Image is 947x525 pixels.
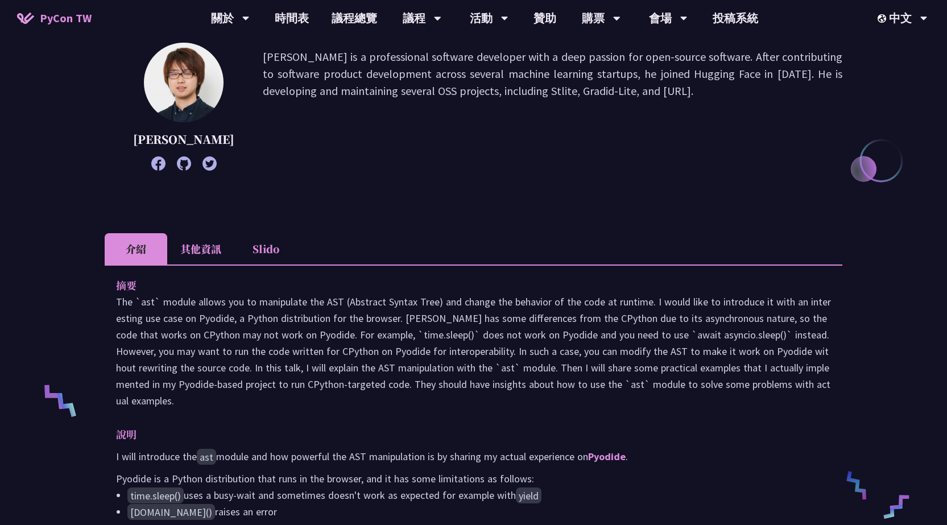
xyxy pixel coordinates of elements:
[40,10,92,27] span: PyCon TW
[116,277,808,293] p: 摘要
[127,503,831,520] li: raises an error
[127,504,215,520] code: [DOMAIN_NAME]()
[197,449,216,465] code: ast
[116,448,831,465] p: I will introduce the module and how powerful the AST manipulation is by sharing my actual experie...
[167,233,234,264] li: 其他資訊
[516,487,541,503] code: yield
[116,426,808,443] p: 說明
[263,48,842,165] p: [PERSON_NAME] is a professional software developer with a deep passion for open-source software. ...
[133,131,234,148] p: [PERSON_NAME]
[17,13,34,24] img: Home icon of PyCon TW 2025
[127,487,184,503] code: time.sleep()
[878,14,889,23] img: Locale Icon
[116,470,831,487] p: Pyodide is a Python distribution that runs in the browser, and it has some limitations as follows:
[105,233,167,264] li: 介紹
[127,487,831,503] li: uses a busy-wait and sometimes doesn't work as expected for example with
[6,4,103,32] a: PyCon TW
[144,43,224,122] img: Yuichiro Tachibana
[588,450,626,463] a: Pyodide
[116,293,831,409] p: The `ast` module allows you to manipulate the AST (Abstract Syntax Tree) and change the behavior ...
[234,233,297,264] li: Slido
